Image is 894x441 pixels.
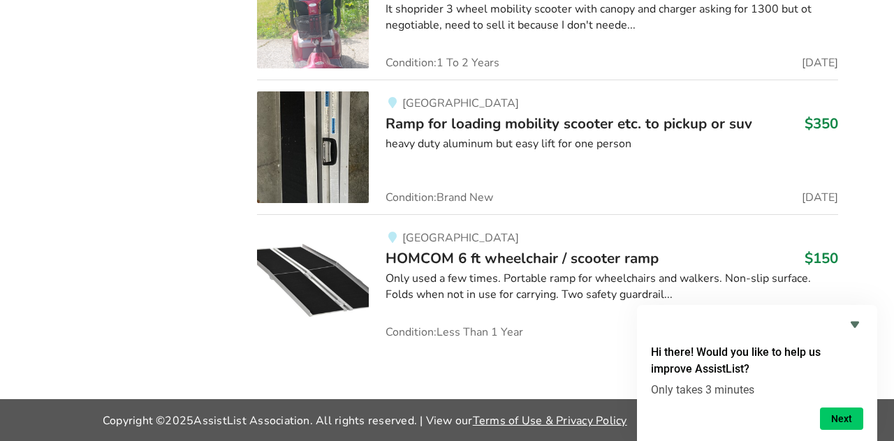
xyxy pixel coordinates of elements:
[473,413,627,428] a: Terms of Use & Privacy Policy
[386,327,523,338] span: Condition: Less Than 1 Year
[257,226,369,338] img: mobility-homcom 6 ft wheelchair / scooter ramp
[386,248,659,268] span: HOMCOM 6 ft wheelchair / scooter ramp
[402,96,519,111] span: [GEOGRAPHIC_DATA]
[257,91,369,203] img: mobility-ramp for loading mobility scooter etc. to pickup or suv
[386,192,493,203] span: Condition: Brand New
[820,408,863,430] button: Next question
[651,344,863,378] h2: Hi there! Would you like to help us improve AssistList?
[651,316,863,430] div: Hi there! Would you like to help us improve AssistList?
[847,316,863,333] button: Hide survey
[402,230,519,246] span: [GEOGRAPHIC_DATA]
[386,136,837,152] div: heavy duty aluminum but easy lift for one person
[386,114,752,133] span: Ramp for loading mobility scooter etc. to pickup or suv
[802,57,838,68] span: [DATE]
[386,57,499,68] span: Condition: 1 To 2 Years
[386,1,837,33] div: It shoprider 3 wheel mobility scooter with canopy and charger asking for 1300 but ot negotiable, ...
[805,249,838,267] h3: $150
[651,383,863,396] p: Only takes 3 minutes
[805,114,838,133] h3: $350
[257,80,837,214] a: mobility-ramp for loading mobility scooter etc. to pickup or suv[GEOGRAPHIC_DATA]Ramp for loading...
[386,271,837,303] div: Only used a few times. Portable ramp for wheelchairs and walkers. Non-slip surface. Folds when no...
[802,192,838,203] span: [DATE]
[257,214,837,338] a: mobility-homcom 6 ft wheelchair / scooter ramp[GEOGRAPHIC_DATA]HOMCOM 6 ft wheelchair / scooter r...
